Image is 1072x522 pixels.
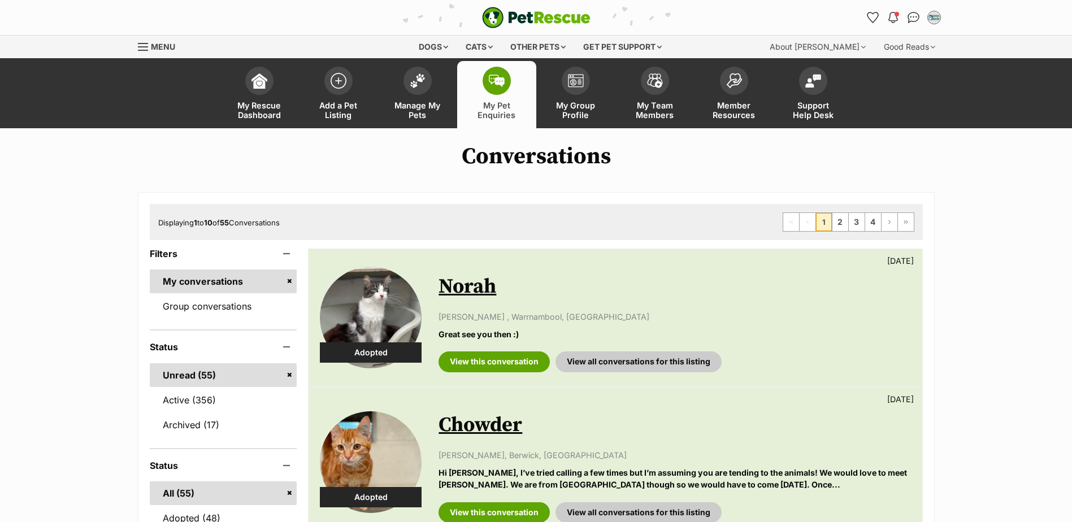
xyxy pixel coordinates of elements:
[482,7,591,28] img: logo-e224e6f780fb5917bec1dbf3a21bbac754714ae5b6737aabdf751b685950b380.svg
[439,467,910,491] p: Hi [PERSON_NAME], I’ve tried calling a few times but I’m assuming you are tending to the animals!...
[150,342,297,352] header: Status
[905,8,923,27] a: Conversations
[471,101,522,120] span: My Pet Enquiries
[439,412,522,438] a: Chowder
[788,101,839,120] span: Support Help Desk
[555,351,722,372] a: View all conversations for this listing
[151,42,175,51] span: Menu
[762,36,874,58] div: About [PERSON_NAME]
[439,351,550,372] a: View this conversation
[647,73,663,88] img: team-members-icon-5396bd8760b3fe7c0b43da4ab00e1e3bb1a5d9ba89233759b79545d2d3fc5d0d.svg
[482,7,591,28] a: PetRescue
[439,311,910,323] p: [PERSON_NAME] , Warrnambool, [GEOGRAPHIC_DATA]
[502,36,574,58] div: Other pets
[865,213,881,231] a: Page 4
[876,36,943,58] div: Good Reads
[220,218,229,227] strong: 55
[783,213,799,231] span: First page
[695,61,774,128] a: Member Resources
[439,274,496,299] a: Norah
[150,269,297,293] a: My conversations
[630,101,680,120] span: My Team Members
[489,75,505,87] img: pet-enquiries-icon-7e3ad2cf08bfb03b45e93fb7055b45f3efa6380592205ae92323e6603595dc1f.svg
[928,12,940,23] img: Matisse profile pic
[908,12,919,23] img: chat-41dd97257d64d25036548639549fe6c8038ab92f7586957e7f3b1b290dea8141.svg
[150,294,297,318] a: Group conversations
[331,73,346,89] img: add-pet-listing-icon-0afa8454b4691262ce3f59096e99ab1cd57d4a30225e0717b998d2c9b9846f56.svg
[575,36,670,58] div: Get pet support
[378,61,457,128] a: Manage My Pets
[150,460,297,471] header: Status
[150,413,297,437] a: Archived (17)
[898,213,914,231] a: Last page
[410,73,426,88] img: manage-my-pets-icon-02211641906a0b7f246fdf0571729dbe1e7629f14944591b6c1af311fb30b64b.svg
[150,388,297,412] a: Active (356)
[458,36,501,58] div: Cats
[925,8,943,27] button: My account
[320,267,422,368] img: Norah
[550,101,601,120] span: My Group Profile
[299,61,378,128] a: Add a Pet Listing
[887,255,914,267] p: [DATE]
[888,12,897,23] img: notifications-46538b983faf8c2785f20acdc204bb7945ddae34d4c08c2a6579f10ce5e182be.svg
[158,218,280,227] span: Displaying to of Conversations
[138,36,183,56] a: Menu
[150,363,297,387] a: Unread (55)
[194,218,197,227] strong: 1
[320,487,422,507] div: Adopted
[411,36,456,58] div: Dogs
[783,212,914,232] nav: Pagination
[709,101,759,120] span: Member Resources
[439,328,910,340] p: Great see you then :)
[204,218,212,227] strong: 10
[800,213,815,231] span: Previous page
[832,213,848,231] a: Page 2
[220,61,299,128] a: My Rescue Dashboard
[320,342,422,363] div: Adopted
[536,61,615,128] a: My Group Profile
[726,73,742,88] img: member-resources-icon-8e73f808a243e03378d46382f2149f9095a855e16c252ad45f914b54edf8863c.svg
[150,249,297,259] header: Filters
[615,61,695,128] a: My Team Members
[882,213,897,231] a: Next page
[439,449,910,461] p: [PERSON_NAME], Berwick, [GEOGRAPHIC_DATA]
[884,8,902,27] button: Notifications
[313,101,364,120] span: Add a Pet Listing
[849,213,865,231] a: Page 3
[320,411,422,513] img: Chowder
[816,213,832,231] span: Page 1
[457,61,536,128] a: My Pet Enquiries
[251,73,267,89] img: dashboard-icon-eb2f2d2d3e046f16d808141f083e7271f6b2e854fb5c12c21221c1fb7104beca.svg
[774,61,853,128] a: Support Help Desk
[864,8,943,27] ul: Account quick links
[864,8,882,27] a: Favourites
[568,74,584,88] img: group-profile-icon-3fa3cf56718a62981997c0bc7e787c4b2cf8bcc04b72c1350f741eb67cf2f40e.svg
[392,101,443,120] span: Manage My Pets
[234,101,285,120] span: My Rescue Dashboard
[805,74,821,88] img: help-desk-icon-fdf02630f3aa405de69fd3d07c3f3aa587a6932b1a1747fa1d2bba05be0121f9.svg
[887,393,914,405] p: [DATE]
[150,481,297,505] a: All (55)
